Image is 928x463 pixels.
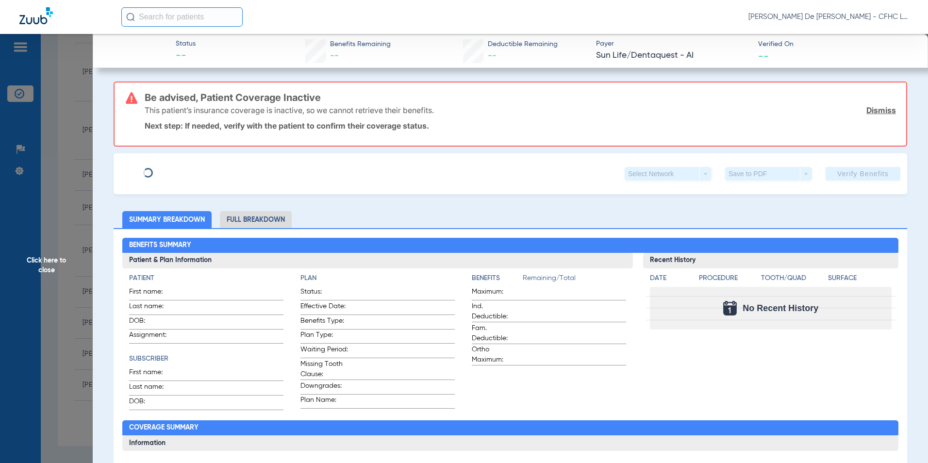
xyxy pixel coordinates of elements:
h4: Benefits [472,273,523,283]
h3: Be advised, Patient Coverage Inactive [145,93,896,102]
span: [PERSON_NAME] De [PERSON_NAME] - CFHC Lake Wales Dental [748,12,909,22]
h2: Benefits Summary [122,238,899,253]
h4: Patient [129,273,283,283]
span: Benefits Remaining [330,39,391,50]
span: DOB: [129,397,177,410]
span: Sun Life/Dentaquest - AI [596,50,750,62]
span: Ind. Deductible: [472,301,519,322]
span: -- [176,50,196,63]
span: Downgrades: [300,381,348,394]
h4: Tooth/Quad [761,273,825,283]
img: Calendar [723,301,737,315]
span: First name: [129,287,177,300]
span: Plan Name: [300,395,348,408]
h4: Procedure [699,273,758,283]
img: Search Icon [126,13,135,21]
h4: Date [650,273,691,283]
span: Payer [596,39,750,49]
h3: Information [122,435,899,451]
app-breakdown-title: Date [650,273,691,287]
span: Maximum: [472,287,519,300]
app-breakdown-title: Surface [828,273,892,287]
h3: Recent History [643,253,898,268]
h4: Plan [300,273,455,283]
span: Effective Date: [300,301,348,314]
app-breakdown-title: Tooth/Quad [761,273,825,287]
span: -- [330,51,339,60]
span: -- [758,50,769,61]
span: Deductible Remaining [488,39,558,50]
span: Status [176,39,196,49]
span: Benefits Type: [300,316,348,329]
h4: Subscriber [129,354,283,364]
app-breakdown-title: Procedure [699,273,758,287]
h2: Coverage Summary [122,420,899,436]
span: Status: [300,287,348,300]
span: Waiting Period: [300,345,348,358]
span: Verified On [758,39,912,50]
span: First name: [129,367,177,380]
img: error-icon [126,92,137,104]
input: Search for patients [121,7,243,27]
li: Full Breakdown [220,211,292,228]
iframe: Chat Widget [879,416,928,463]
span: Plan Type: [300,330,348,343]
span: Last name: [129,382,177,395]
span: -- [488,51,497,60]
li: Summary Breakdown [122,211,212,228]
app-breakdown-title: Benefits [472,273,523,287]
span: Ortho Maximum: [472,345,519,365]
span: No Recent History [743,303,818,313]
h3: Patient & Plan Information [122,253,633,268]
span: Assignment: [129,330,177,343]
p: This patient’s insurance coverage is inactive, so we cannot retrieve their benefits. [145,105,434,115]
span: DOB: [129,316,177,329]
h4: Surface [828,273,892,283]
span: Missing Tooth Clause: [300,359,348,380]
span: Fam. Deductible: [472,323,519,344]
p: Next step: If needed, verify with the patient to confirm their coverage status. [145,121,896,131]
span: Last name: [129,301,177,314]
img: Zuub Logo [19,7,53,24]
span: Remaining/Total [523,273,626,287]
a: Dismiss [866,105,896,115]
